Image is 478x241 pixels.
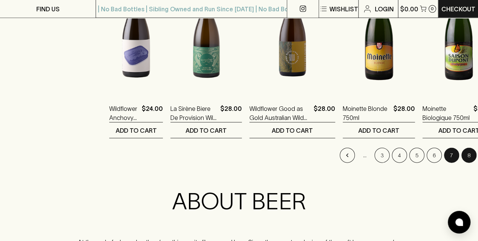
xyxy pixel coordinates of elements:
[441,5,475,14] p: Checkout
[392,148,407,163] button: Go to page 4
[393,104,415,122] p: $28.00
[455,218,463,226] img: bubble-icon
[272,126,313,135] p: ADD TO CART
[116,126,157,135] p: ADD TO CART
[357,148,372,163] div: …
[249,123,335,138] button: ADD TO CART
[444,148,459,163] button: page 7
[409,148,424,163] button: Go to page 5
[170,123,242,138] button: ADD TO CART
[400,5,418,14] p: $0.00
[329,5,358,14] p: Wishlist
[314,104,335,122] p: $28.00
[36,5,60,14] p: FIND US
[72,188,407,215] h2: ABOUT BEER
[340,148,355,163] button: Go to previous page
[170,104,217,122] a: La Sirène Biere De Provision Wild Ale
[109,104,139,122] a: Wildflower Anchovy Toast Wild Ale
[186,126,227,135] p: ADD TO CART
[375,5,394,14] p: Login
[422,104,470,122] a: Moinette Biologique 750ml
[249,104,311,122] a: Wildflower Good as Gold Australian Wild Ale #21 2025
[220,104,242,122] p: $28.00
[431,7,434,11] p: 0
[142,104,163,122] p: $24.00
[427,148,442,163] button: Go to page 6
[109,123,163,138] button: ADD TO CART
[343,123,415,138] button: ADD TO CART
[358,126,399,135] p: ADD TO CART
[343,104,390,122] a: Moinette Blonde 750ml
[374,148,390,163] button: Go to page 3
[461,148,476,163] button: Go to page 8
